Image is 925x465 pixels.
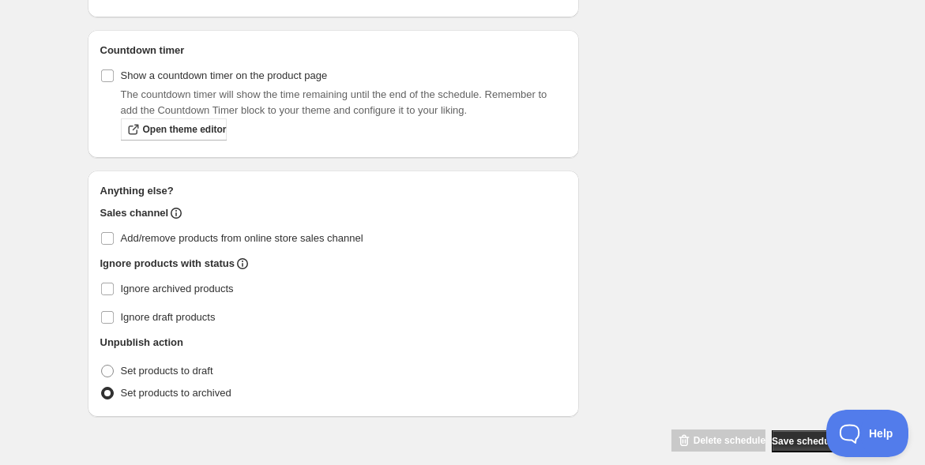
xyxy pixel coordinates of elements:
[121,311,216,323] span: Ignore draft products
[772,430,837,452] button: Save schedule
[143,123,227,136] span: Open theme editor
[100,256,235,272] h2: Ignore products with status
[121,365,213,377] span: Set products to draft
[826,410,909,457] iframe: Toggle Customer Support
[121,118,227,141] a: Open theme editor
[121,232,363,244] span: Add/remove products from online store sales channel
[100,335,183,351] h2: Unpublish action
[121,69,328,81] span: Show a countdown timer on the product page
[100,183,567,199] h2: Anything else?
[121,87,567,118] p: The countdown timer will show the time remaining until the end of the schedule. Remember to add t...
[121,387,231,399] span: Set products to archived
[121,283,234,294] span: Ignore archived products
[772,435,837,448] span: Save schedule
[100,43,567,58] h2: Countdown timer
[100,205,169,221] h2: Sales channel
